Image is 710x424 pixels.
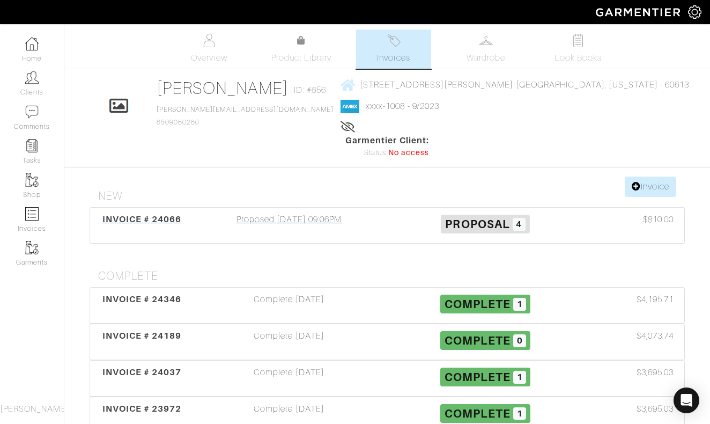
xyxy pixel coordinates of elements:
img: garments-icon-b7da505a4dc4fd61783c78ac3ca0ef83fa9d6f193b1c9dc38574b1d14d53ca28.png [25,173,39,187]
span: ID: #656 [294,84,326,97]
a: INVOICE # 24066 Proposed [DATE] 09:06PM Proposal 4 $810.00 [90,207,685,244]
span: Overview [191,52,227,64]
span: INVOICE # 23972 [102,404,182,414]
a: Invoice [625,177,676,197]
img: todo-9ac3debb85659649dc8f770b8b6100bb5dab4b48dedcbae339e5042a72dfd3cc.svg [572,34,585,47]
span: Invoices [377,52,410,64]
div: Complete [DATE] [191,293,387,318]
img: gear-icon-white-bd11855cb880d31180b6d7d6211b90ccbf57a29d726f0c71d8c61bd08dd39cc2.png [688,5,701,19]
h4: Complete [98,269,685,283]
a: INVOICE # 24189 Complete [DATE] Complete 0 $4,073.74 [90,324,685,360]
img: orders-27d20c2124de7fd6de4e0e44c1d41de31381a507db9b33961299e4e07d508b8c.svg [387,34,401,47]
div: Complete [DATE] [191,366,387,391]
div: Proposed [DATE] 09:06PM [191,213,387,238]
span: INVOICE # 24066 [102,214,182,224]
a: [PERSON_NAME] [157,78,289,98]
span: $810.00 [643,213,674,226]
img: american_express-1200034d2e149cdf2cc7894a33a747db654cf6f8355cb502592f1d228b2ac700.png [341,100,359,113]
span: Product Library [271,52,332,64]
a: Invoices [356,30,431,69]
a: INVOICE # 24346 Complete [DATE] Complete 1 $4,195.71 [90,287,685,324]
img: clients-icon-6bae9207a08558b7cb47a8932f037763ab4055f8c8b6bfacd5dc20c3e0201464.png [25,71,39,84]
a: Overview [172,30,247,69]
img: wardrobe-487a4870c1b7c33e795ec22d11cfc2ed9d08956e64fb3008fe2437562e282088.svg [479,34,493,47]
div: Open Intercom Messenger [674,388,699,413]
span: $3,695.03 [637,366,674,379]
a: [STREET_ADDRESS][PERSON_NAME] [GEOGRAPHIC_DATA], [US_STATE] - 60613 [341,78,689,91]
a: [PERSON_NAME][EMAIL_ADDRESS][DOMAIN_NAME] [157,106,334,113]
span: Complete [445,370,511,384]
span: Complete [445,297,511,311]
div: Status: [345,147,429,159]
a: xxxx-1008 - 9/2023 [366,101,439,111]
a: Look Books [541,30,616,69]
img: reminder-icon-8004d30b9f0a5d33ae49ab947aed9ed385cf756f9e5892f1edd6e32f2345188e.png [25,139,39,152]
a: INVOICE # 24037 Complete [DATE] Complete 1 $3,695.03 [90,360,685,397]
span: 6509060260 [157,106,334,126]
span: Wardrobe [467,52,505,64]
span: $4,195.71 [637,293,674,306]
span: 1 [513,298,526,311]
img: orders-icon-0abe47150d42831381b5fb84f609e132dff9fe21cb692f30cb5eec754e2cba89.png [25,207,39,221]
span: INVOICE # 24189 [102,331,182,341]
span: $3,695.03 [637,403,674,415]
span: Complete [445,407,511,420]
img: comment-icon-a0a6a9ef722e966f86d9cbdc48e553b5cf19dbc54f86b18d962a5391bc8f6eb6.png [25,105,39,119]
span: $4,073.74 [637,330,674,342]
span: Look Books [554,52,602,64]
span: 1 [513,371,526,384]
img: garments-icon-b7da505a4dc4fd61783c78ac3ca0ef83fa9d6f193b1c9dc38574b1d14d53ca28.png [25,241,39,254]
a: Wardrobe [448,30,523,69]
img: garmentier-logo-header-white-b43fb05a5012e4ada735d5af1a66efaba907eab6374d6393d1fbf88cb4ef424d.png [590,3,688,21]
h4: New [98,189,685,203]
div: Complete [DATE] [191,330,387,354]
span: [STREET_ADDRESS][PERSON_NAME] [GEOGRAPHIC_DATA], [US_STATE] - 60613 [360,80,689,90]
img: basicinfo-40fd8af6dae0f16599ec9e87c0ef1c0a1fdea2edbe929e3d69a839185d80c458.svg [203,34,216,47]
span: Proposal [445,217,509,231]
span: Complete [445,334,511,347]
span: INVOICE # 24037 [102,367,182,377]
span: Garmentier Client: [345,134,429,147]
span: 1 [513,407,526,420]
span: INVOICE # 24346 [102,294,182,304]
a: Product Library [264,34,339,64]
span: 4 [513,218,526,231]
span: 0 [513,334,526,347]
img: dashboard-icon-dbcd8f5a0b271acd01030246c82b418ddd0df26cd7fceb0bd07c9910d44c42f6.png [25,37,39,50]
span: No access [388,147,429,159]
